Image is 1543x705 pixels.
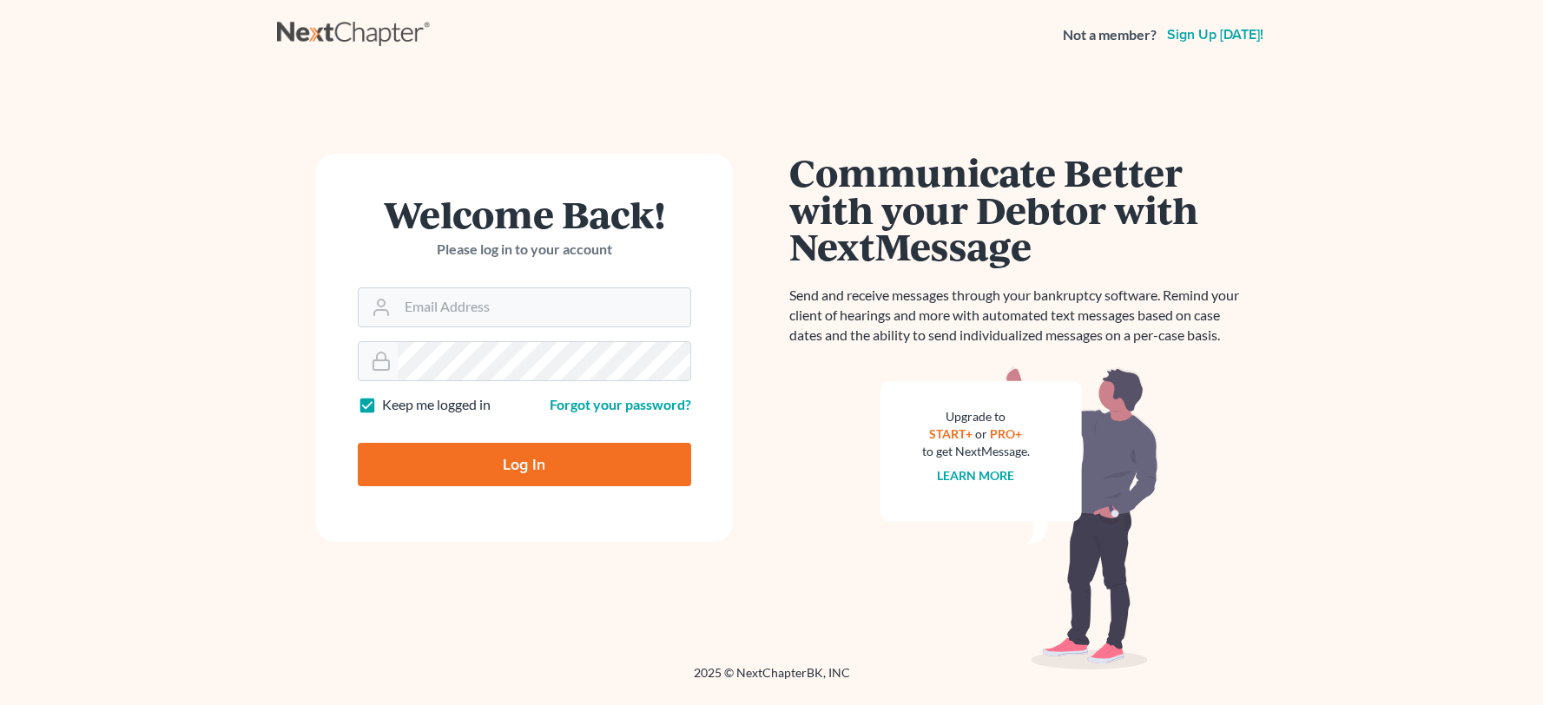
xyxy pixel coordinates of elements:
[990,426,1022,441] a: PRO+
[550,396,691,412] a: Forgot your password?
[789,286,1250,346] p: Send and receive messages through your bankruptcy software. Remind your client of hearings and mo...
[398,288,690,326] input: Email Address
[1063,25,1157,45] strong: Not a member?
[358,195,691,233] h1: Welcome Back!
[1164,28,1267,42] a: Sign up [DATE]!
[358,240,691,260] p: Please log in to your account
[975,426,987,441] span: or
[880,366,1158,670] img: nextmessage_bg-59042aed3d76b12b5cd301f8e5b87938c9018125f34e5fa2b7a6b67550977c72.svg
[277,664,1267,695] div: 2025 © NextChapterBK, INC
[937,468,1014,483] a: Learn more
[929,426,973,441] a: START+
[382,395,491,415] label: Keep me logged in
[358,443,691,486] input: Log In
[922,408,1030,425] div: Upgrade to
[789,154,1250,265] h1: Communicate Better with your Debtor with NextMessage
[922,443,1030,460] div: to get NextMessage.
